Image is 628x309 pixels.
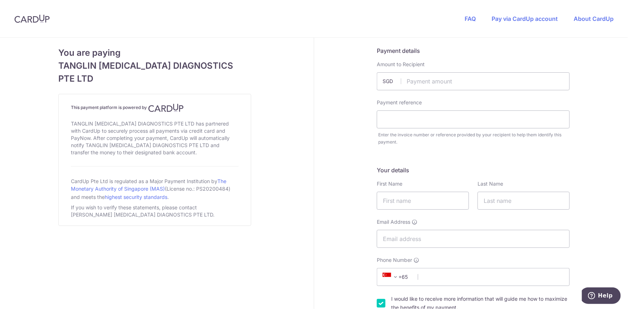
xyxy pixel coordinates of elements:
input: Last name [478,192,570,210]
img: CardUp [14,14,50,23]
label: Last Name [478,180,503,187]
img: CardUp [148,104,184,112]
a: About CardUp [574,15,614,22]
h5: Your details [377,166,570,174]
span: +65 [380,273,413,281]
label: Payment reference [377,99,422,106]
input: Payment amount [377,72,570,90]
h5: Payment details [377,46,570,55]
span: Email Address [377,218,410,226]
span: You are paying [58,46,251,59]
div: If you wish to verify these statements, please contact [PERSON_NAME] [MEDICAL_DATA] DIAGNOSTICS P... [71,203,239,220]
h4: This payment platform is powered by [71,104,239,112]
label: First Name [377,180,402,187]
a: FAQ [465,15,476,22]
span: TANGLIN [MEDICAL_DATA] DIAGNOSTICS PTE LTD [58,59,251,85]
div: Enter the invoice number or reference provided by your recipient to help them identify this payment. [378,131,570,146]
input: First name [377,192,469,210]
span: +65 [383,273,400,281]
a: Pay via CardUp account [492,15,558,22]
label: Amount to Recipient [377,61,425,68]
div: CardUp Pte Ltd is regulated as a Major Payment Institution by (License no.: PS20200484) and meets... [71,175,239,203]
div: TANGLIN [MEDICAL_DATA] DIAGNOSTICS PTE LTD has partnered with CardUp to securely process all paym... [71,119,239,158]
input: Email address [377,230,570,248]
iframe: Opens a widget where you can find more information [582,287,621,305]
a: highest security standards [105,194,167,200]
span: Phone Number [377,256,412,264]
span: SGD [383,78,401,85]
